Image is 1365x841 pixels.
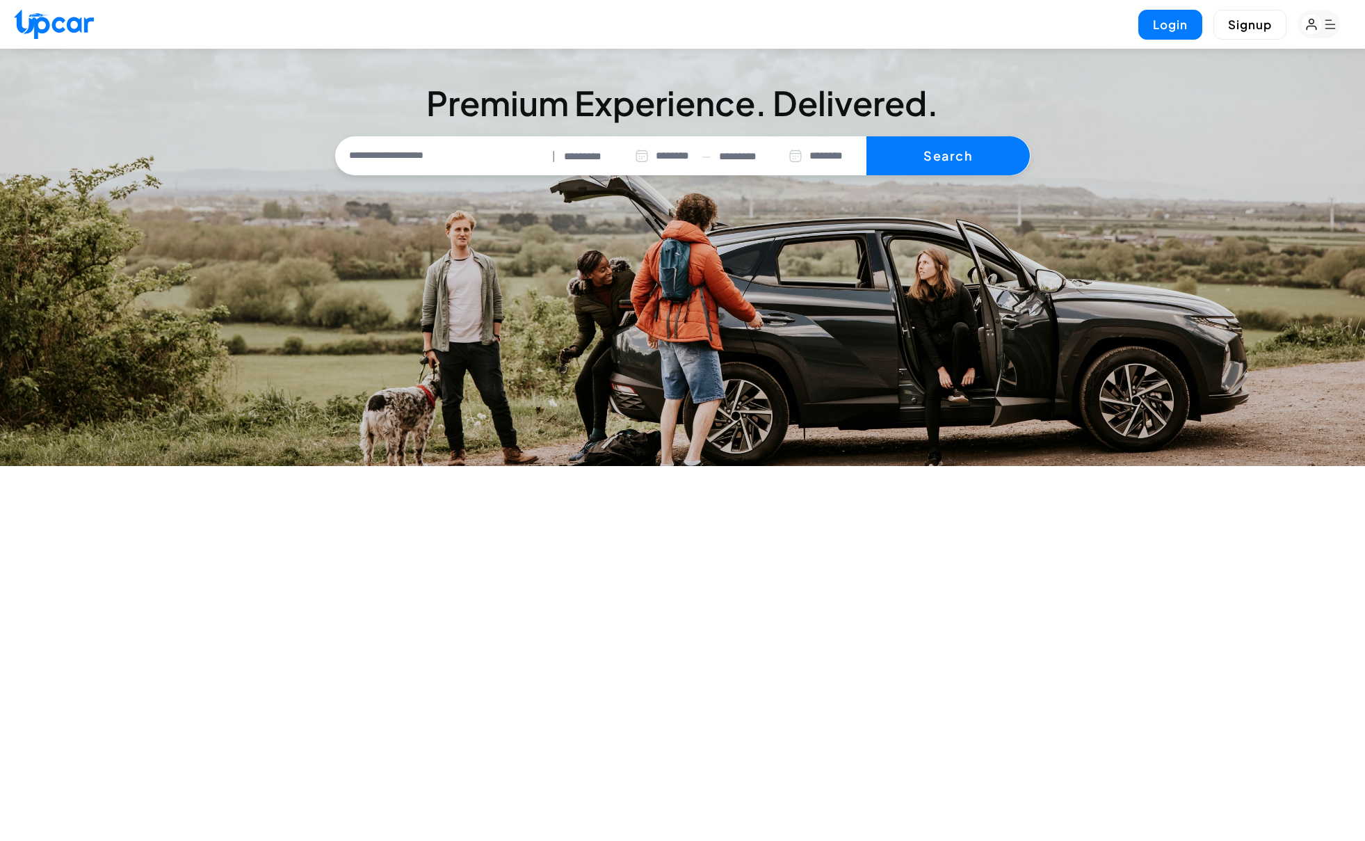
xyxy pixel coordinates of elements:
[14,9,94,39] img: Upcar Logo
[1138,10,1202,40] button: Login
[866,136,1030,175] button: Search
[335,86,1031,120] h3: Premium Experience. Delivered.
[1213,10,1286,40] button: Signup
[552,148,556,164] span: |
[702,148,711,164] span: —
